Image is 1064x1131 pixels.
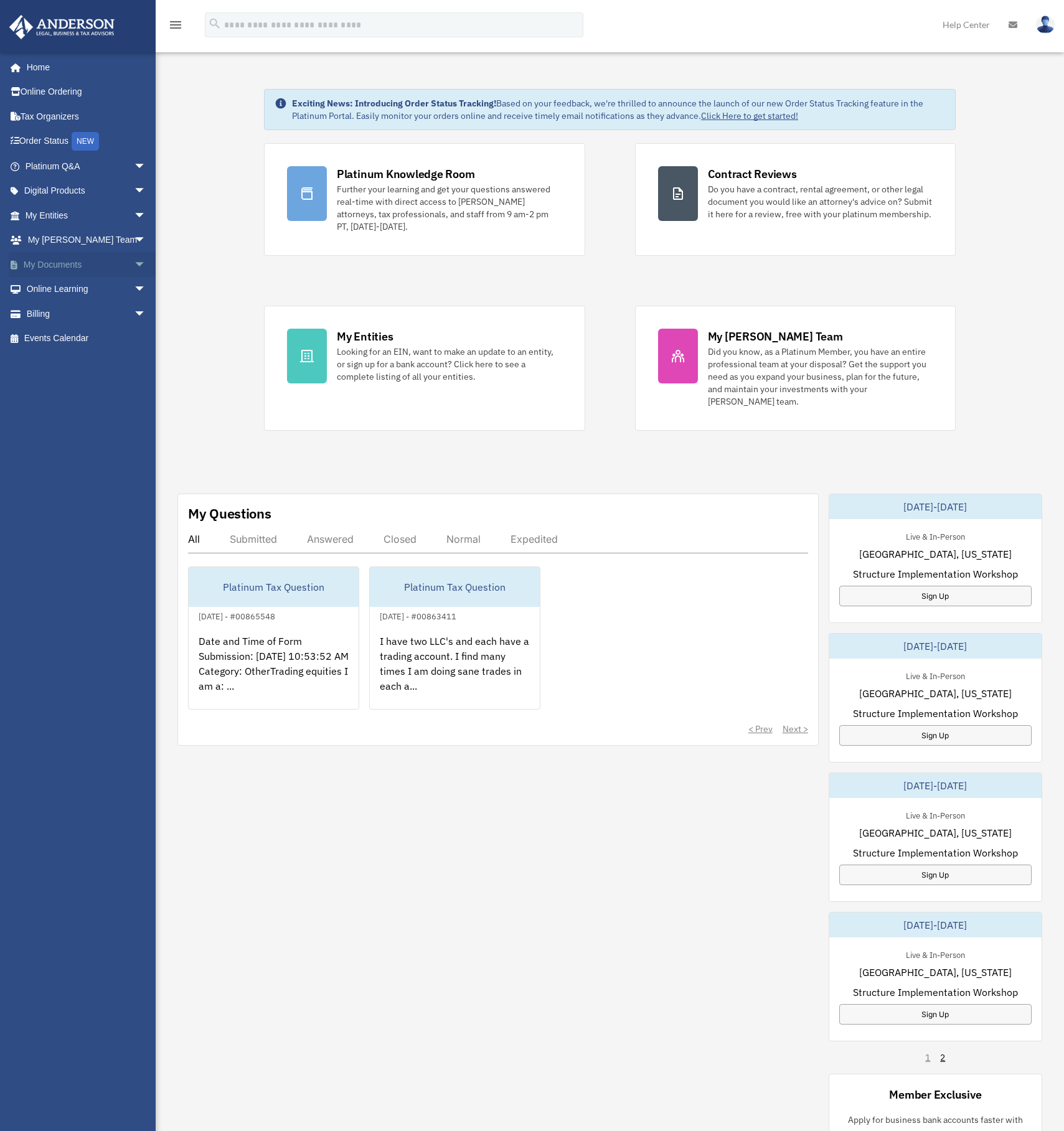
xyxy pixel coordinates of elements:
a: Home [9,55,159,80]
div: Member Exclusive [889,1087,981,1102]
img: Anderson Advisors Platinum Portal [6,15,118,39]
a: 2 [940,1051,945,1064]
div: My [PERSON_NAME] Team [708,329,843,344]
a: Billingarrow_drop_down [9,301,165,326]
span: arrow_drop_down [134,277,159,303]
a: menu [168,22,183,32]
div: [DATE] - #00865548 [189,609,285,622]
span: arrow_drop_down [134,203,159,228]
a: Contract Reviews Do you have a contract, rental agreement, or other legal document you would like... [635,143,956,256]
div: Normal [446,533,481,545]
a: My [PERSON_NAME] Teamarrow_drop_down [9,228,165,253]
img: User Pic [1036,16,1055,34]
a: Online Ordering [9,80,165,105]
a: My [PERSON_NAME] Team Did you know, as a Platinum Member, you have an entire professional team at... [635,306,956,431]
div: NEW [72,132,99,151]
div: Platinum Tax Question [189,567,359,607]
div: [DATE]-[DATE] [829,494,1042,519]
div: [DATE]-[DATE] [829,773,1042,798]
div: Live & In-Person [896,529,975,542]
span: [GEOGRAPHIC_DATA], [US_STATE] [859,825,1012,840]
span: arrow_drop_down [134,154,159,179]
span: [GEOGRAPHIC_DATA], [US_STATE] [859,965,1012,980]
div: Expedited [511,533,558,545]
strong: Exciting News: Introducing Order Status Tracking! [292,98,496,109]
div: Do you have a contract, rental agreement, or other legal document you would like an attorney's ad... [708,183,933,220]
div: Answered [307,533,354,545]
a: Sign Up [839,865,1032,885]
i: menu [168,17,183,32]
a: Platinum Knowledge Room Further your learning and get your questions answered real-time with dire... [264,143,585,256]
div: I have two LLC's and each have a trading account. I find many times I am doing sane trades in eac... [370,624,540,721]
a: Click Here to get started! [701,110,798,121]
a: Tax Organizers [9,104,165,129]
div: Contract Reviews [708,166,797,182]
span: Structure Implementation Workshop [853,706,1018,721]
a: Online Learningarrow_drop_down [9,277,165,302]
span: arrow_drop_down [134,179,159,204]
div: Date and Time of Form Submission: [DATE] 10:53:52 AM Category: OtherTrading equities I am a: ... [189,624,359,721]
div: My Entities [337,329,393,344]
div: Platinum Knowledge Room [337,166,475,182]
a: Platinum Q&Aarrow_drop_down [9,154,165,179]
span: arrow_drop_down [134,228,159,253]
a: Platinum Tax Question[DATE] - #00865548Date and Time of Form Submission: [DATE] 10:53:52 AM Categ... [188,566,359,710]
div: [DATE]-[DATE] [829,634,1042,659]
a: Order StatusNEW [9,129,165,154]
span: Structure Implementation Workshop [853,985,1018,1000]
div: Submitted [230,533,277,545]
div: My Questions [188,504,271,523]
div: Looking for an EIN, want to make an update to an entity, or sign up for a bank account? Click her... [337,345,562,383]
a: Digital Productsarrow_drop_down [9,179,165,204]
a: Platinum Tax Question[DATE] - #00863411I have two LLC's and each have a trading account. I find m... [369,566,540,710]
div: All [188,533,200,545]
span: [GEOGRAPHIC_DATA], [US_STATE] [859,547,1012,561]
a: Events Calendar [9,326,165,351]
div: Live & In-Person [896,808,975,821]
span: Structure Implementation Workshop [853,845,1018,860]
span: [GEOGRAPHIC_DATA], [US_STATE] [859,686,1012,701]
span: arrow_drop_down [134,252,159,278]
div: Based on your feedback, we're thrilled to announce the launch of our new Order Status Tracking fe... [292,97,945,122]
a: My Documentsarrow_drop_down [9,252,165,277]
a: Sign Up [839,725,1032,746]
div: [DATE] - #00863411 [370,609,466,622]
div: Further your learning and get your questions answered real-time with direct access to [PERSON_NAM... [337,183,562,233]
a: My Entities Looking for an EIN, want to make an update to an entity, or sign up for a bank accoun... [264,306,585,431]
a: My Entitiesarrow_drop_down [9,203,165,228]
a: Sign Up [839,586,1032,606]
div: Platinum Tax Question [370,567,540,607]
div: Did you know, as a Platinum Member, you have an entire professional team at your disposal? Get th... [708,345,933,408]
div: Closed [384,533,417,545]
div: Live & In-Person [896,669,975,682]
div: [DATE]-[DATE] [829,913,1042,937]
i: search [208,17,222,31]
a: Sign Up [839,1004,1032,1025]
span: Structure Implementation Workshop [853,566,1018,581]
div: Live & In-Person [896,947,975,960]
span: arrow_drop_down [134,301,159,327]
